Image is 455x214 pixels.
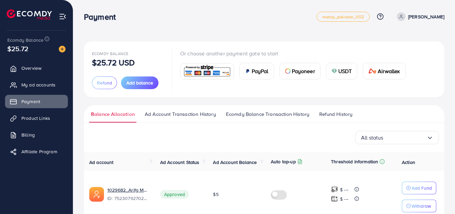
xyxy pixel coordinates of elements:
a: card [180,63,234,79]
img: card [332,68,337,74]
span: Balance Allocation [91,111,135,118]
a: My ad accounts [5,78,68,91]
img: top-up amount [331,186,338,193]
span: Payoneer [292,67,315,75]
a: Affiliate Program [5,145,68,158]
div: <span class='underline'>1029682_Arifg Mart_1751603491465</span></br>7523079270294405128 [107,187,149,202]
img: card [183,64,232,78]
span: Ad account [89,159,114,166]
img: ic-ads-acc.e4c84228.svg [89,187,104,202]
span: Ecomdy Balance Transaction History [226,111,309,118]
p: Add Fund [412,184,432,192]
a: cardPayoneer [279,63,321,79]
span: $25.72 [7,44,28,53]
a: cardAirwallex [363,63,406,79]
span: Action [402,159,415,166]
span: PayPal [252,67,268,75]
a: Overview [5,61,68,75]
a: Billing [5,128,68,142]
p: Or choose another payment gate to start [180,49,411,57]
img: card [245,68,250,74]
button: Withdraw [402,200,436,212]
p: Auto top-up [271,158,296,166]
span: Refund [97,79,112,86]
img: top-up amount [331,195,338,202]
span: Payment [21,98,40,105]
span: Ad Account Balance [213,159,257,166]
span: $5 [213,191,218,198]
img: card [285,68,291,74]
img: card [368,68,376,74]
p: $25.72 USD [92,58,135,66]
span: Ecomdy Balance [92,51,128,56]
img: logo [7,9,52,20]
div: Search for option [355,131,439,144]
img: menu [59,13,67,20]
span: Ad Account Transaction History [145,111,216,118]
span: metap_pakistan_002 [322,15,364,19]
span: Ad Account Status [160,159,200,166]
a: 1029682_Arifg Mart_1751603491465 [107,187,149,193]
a: cardUSDT [326,63,358,79]
button: Add Fund [402,182,436,194]
a: Payment [5,95,68,108]
a: cardPayPal [239,63,274,79]
span: My ad accounts [21,81,55,88]
span: Billing [21,132,35,138]
span: Airwallex [378,67,400,75]
p: Threshold information [331,158,378,166]
p: Withdraw [412,202,431,210]
span: All status [361,133,383,143]
p: [PERSON_NAME] [408,13,444,21]
span: Ecomdy Balance [7,37,43,43]
p: $ --- [340,195,348,203]
input: Search for option [383,133,427,143]
span: Product Links [21,115,50,122]
span: USDT [338,67,352,75]
span: Add balance [126,79,153,86]
span: ID: 7523079270294405128 [107,195,149,202]
span: Affiliate Program [21,148,57,155]
button: Refund [92,76,117,89]
a: [PERSON_NAME] [394,12,444,21]
button: Add balance [121,76,158,89]
iframe: Chat [427,184,450,209]
a: metap_pakistan_002 [317,12,370,22]
span: Overview [21,65,41,71]
img: image [59,46,66,52]
p: $ --- [340,186,348,194]
span: Refund History [319,111,352,118]
a: Product Links [5,112,68,125]
h3: Payment [84,12,121,22]
span: Approved [160,190,189,199]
